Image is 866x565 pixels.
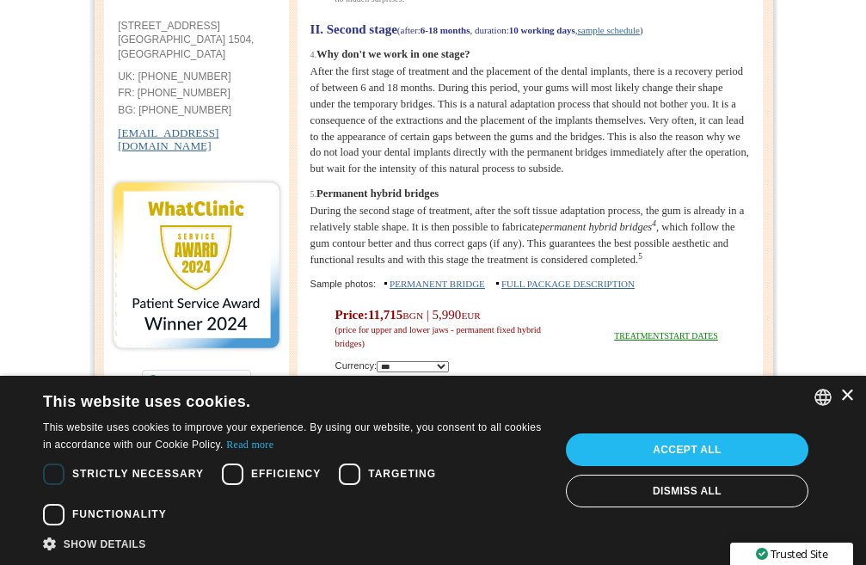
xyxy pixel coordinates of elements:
font: UK: [PHONE_NUMBER] [118,71,230,83]
div: Close [840,390,853,402]
a: Read more, opens in a new window [226,439,273,451]
font: 6-18 months [421,25,470,35]
font: permanent hybrid bridges [539,221,652,233]
font: Read more [226,439,273,451]
a: FULL PACKAGE DESCRIPTION [501,279,635,289]
font: 4 [652,219,656,228]
font: , [575,25,578,35]
a: PERMANENT BRIDGE [390,279,485,289]
font: 4. [310,50,317,59]
font: [GEOGRAPHIC_DATA] 1504, [GEOGRAPHIC_DATA] [118,34,254,60]
font: Why don't we work in one stage? [316,48,470,60]
font: Accept all [653,444,722,456]
font: This website uses cookies. [43,393,251,410]
div: Accept all [566,433,808,466]
font: TREATMENT [614,331,664,341]
font: Currency: [335,360,378,371]
font: × [840,381,855,408]
font: Strictly necessary [72,468,204,480]
font: 11,715 [368,308,402,322]
font: Price: [335,308,368,322]
font: [EMAIL_ADDRESS][DOMAIN_NAME] [118,126,218,151]
a: [EMAIL_ADDRESS][DOMAIN_NAME] [118,115,218,151]
font: 10 working days [509,25,575,35]
font: II. Second stage [310,22,397,36]
font: Targeting [368,468,436,480]
div: Show details [43,535,544,552]
font: (price for upper and lower jaws - permanent fixed hybrid bridges) [335,325,541,348]
font: | 5,990 [427,308,462,322]
font: This website uses cookies to improve your experience. By using our website, you consent to all co... [43,421,542,451]
font: ) [640,25,643,35]
img: dot.gif [384,282,387,287]
font: 5 [638,252,642,261]
font: START DATES [664,331,717,341]
font: During the second stage of treatment, after the soft tissue adaptation process, the gum is alread... [310,205,745,233]
font: (after: [397,25,421,35]
a: sample schedule [578,25,640,35]
font: After the first stage of treatment and the placement of the dental implants, there is a recovery ... [310,65,749,175]
img: dot.gif [496,282,499,287]
font: BGN [402,310,423,321]
img: Smile Dental Services [109,178,284,353]
font: EUR [461,310,481,321]
a: TREATMENTSTART DATES [614,331,718,341]
font: Show details [64,538,146,550]
div: Dismiss all [566,475,808,507]
font: Sample photos: [310,279,376,289]
font: Functionality [72,508,167,520]
font: Permanent hybrid bridges [316,187,439,200]
font: BG: [PHONE_NUMBER] [118,104,231,116]
font: FR: [PHONE_NUMBER] [118,87,230,99]
font: Efficiency [251,468,321,480]
font: , which follow the gum contour better and thus correct gaps (if any). This guarantees the best po... [310,221,735,266]
font: [STREET_ADDRESS] [118,20,220,32]
font: 5. [310,189,317,199]
font: , duration: [470,25,509,35]
font: Dismiss all [653,485,722,497]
